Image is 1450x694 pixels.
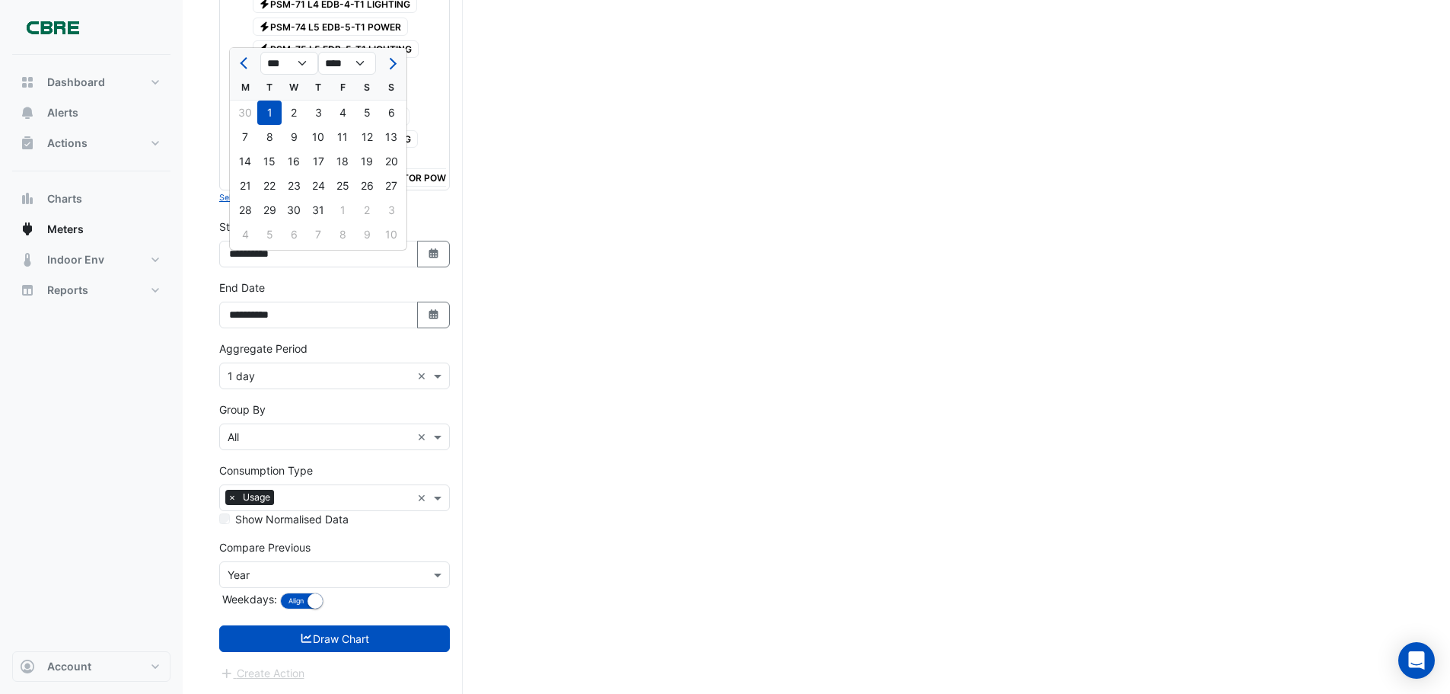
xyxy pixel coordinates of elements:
div: Tuesday, July 22, 2025 [257,174,282,198]
div: 23 [282,174,306,198]
div: T [306,75,330,100]
button: Reports [12,275,170,305]
div: Thursday, July 24, 2025 [306,174,330,198]
button: Previous month [236,51,254,75]
div: 5 [257,222,282,247]
button: Actions [12,128,170,158]
div: Wednesday, July 2, 2025 [282,101,306,125]
label: Weekdays: [219,591,277,607]
div: Friday, July 11, 2025 [330,125,355,149]
label: Show Normalised Data [235,511,349,527]
button: Meters [12,214,170,245]
div: Thursday, July 17, 2025 [306,149,330,174]
div: Wednesday, July 9, 2025 [282,125,306,149]
app-escalated-ticket-create-button: Please draw the charts first [219,666,305,679]
button: Dashboard [12,67,170,98]
div: Tuesday, July 8, 2025 [257,125,282,149]
span: PSM-74 L5 EDB-5-T1 POWER [253,18,409,36]
div: 8 [330,222,355,247]
div: Sunday, July 6, 2025 [379,101,403,125]
span: Actions [47,136,88,151]
div: Sunday, August 10, 2025 [379,222,403,247]
div: 30 [233,101,257,125]
div: 7 [233,125,257,149]
div: 6 [282,222,306,247]
div: 26 [355,174,379,198]
div: Friday, August 8, 2025 [330,222,355,247]
fa-icon: Select Date [427,248,441,261]
div: 3 [306,101,330,125]
div: Friday, July 4, 2025 [330,101,355,125]
span: Account [47,659,91,674]
select: Select month [260,52,318,75]
div: W [282,75,306,100]
span: Indoor Env [47,252,104,267]
div: 10 [306,125,330,149]
div: 1 [330,198,355,222]
app-icon: Dashboard [20,75,35,90]
div: Monday, June 30, 2025 [233,101,257,125]
button: Charts [12,184,170,214]
div: 30 [282,198,306,222]
div: Saturday, July 26, 2025 [355,174,379,198]
span: Dashboard [47,75,105,90]
div: 31 [306,198,330,222]
div: Sunday, July 20, 2025 [379,149,403,174]
div: Monday, July 28, 2025 [233,198,257,222]
button: Account [12,651,170,682]
div: 25 [330,174,355,198]
small: Select Reportable [219,193,288,203]
span: Charts [47,191,82,206]
div: 24 [306,174,330,198]
button: Select Reportable [219,190,288,204]
div: S [355,75,379,100]
div: Wednesday, July 23, 2025 [282,174,306,198]
span: × [225,490,239,505]
div: Thursday, July 31, 2025 [306,198,330,222]
button: Draw Chart [219,625,450,652]
div: Sunday, August 3, 2025 [379,198,403,222]
label: Consumption Type [219,462,313,478]
div: Saturday, July 5, 2025 [355,101,379,125]
app-icon: Charts [20,191,35,206]
span: Clear [417,490,430,506]
div: Thursday, August 7, 2025 [306,222,330,247]
div: 20 [379,149,403,174]
span: Meters [47,222,84,237]
div: 9 [355,222,379,247]
label: Aggregate Period [219,341,308,357]
div: 1 [257,101,282,125]
div: M [233,75,257,100]
div: 3 [379,198,403,222]
div: Tuesday, July 1, 2025 [257,101,282,125]
label: Group By [219,401,266,417]
fa-icon: Electricity [259,21,270,32]
div: Wednesday, August 6, 2025 [282,222,306,247]
span: Reports [47,283,88,298]
div: Monday, July 7, 2025 [233,125,257,149]
div: 12 [355,125,379,149]
div: Monday, July 14, 2025 [233,149,257,174]
div: 18 [330,149,355,174]
label: Start Date [219,219,270,235]
app-icon: Alerts [20,105,35,120]
span: PSM-75 L5 EDB-5-T1 LIGHTING [253,40,419,59]
div: 28 [233,198,257,222]
div: Thursday, July 10, 2025 [306,125,330,149]
div: Saturday, August 2, 2025 [355,198,379,222]
label: End Date [219,280,265,296]
div: 11 [330,125,355,149]
div: 17 [306,149,330,174]
app-icon: Actions [20,136,35,151]
div: 8 [257,125,282,149]
div: 29 [257,198,282,222]
div: 16 [282,149,306,174]
div: 4 [233,222,257,247]
div: 2 [282,101,306,125]
div: 4 [330,101,355,125]
div: Open Intercom Messenger [1398,642,1435,679]
div: 2 [355,198,379,222]
fa-icon: Select Date [427,309,441,321]
div: Tuesday, August 5, 2025 [257,222,282,247]
div: S [379,75,403,100]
